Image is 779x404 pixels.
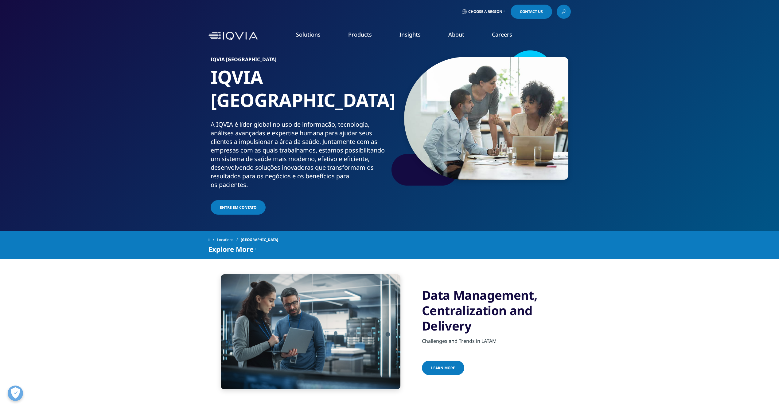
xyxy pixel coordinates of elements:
a: learn more [422,361,464,375]
a: Solutions [296,31,321,38]
p: Challenges and Trends in LATAM [422,337,571,348]
img: 106_small-group-discussion.jpg [404,57,568,180]
a: Contact Us [511,5,552,19]
span: Contact Us [520,10,543,14]
a: Insights [399,31,421,38]
div: A IQVIA é líder global no uso de informação, tecnologia, análises avançadas e expertise humana pa... [211,120,387,189]
h3: Data Management, Centralization and Delivery [422,287,571,334]
span: learn more [431,365,455,370]
a: About [448,31,464,38]
button: Abrir preferências [8,386,23,401]
a: Locations [217,234,241,245]
nav: Primary [260,22,571,50]
span: Explore More [208,245,254,253]
a: Entre em contato [211,200,266,215]
a: Careers [492,31,512,38]
span: [GEOGRAPHIC_DATA] [241,234,278,245]
span: Entre em contato [220,205,256,210]
span: Choose a Region [468,9,502,14]
h6: IQVIA [GEOGRAPHIC_DATA] [211,57,387,65]
h1: IQVIA [GEOGRAPHIC_DATA] [211,65,387,120]
a: Products [348,31,372,38]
